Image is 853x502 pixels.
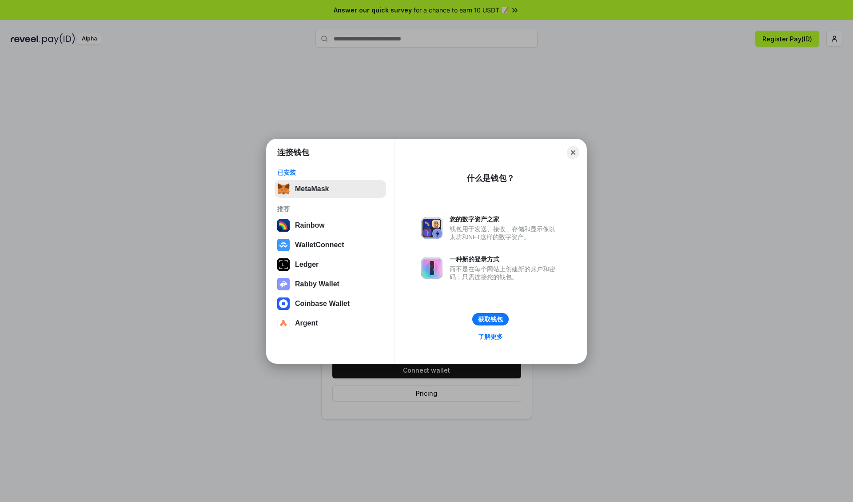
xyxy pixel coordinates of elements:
[295,241,344,249] div: WalletConnect
[277,278,290,290] img: svg+xml,%3Csvg%20xmlns%3D%22http%3A%2F%2Fwww.w3.org%2F2000%2Fsvg%22%20fill%3D%22none%22%20viewBox...
[473,331,508,342] a: 了解更多
[277,183,290,195] img: svg+xml,%3Csvg%20fill%3D%22none%22%20height%3D%2233%22%20viewBox%3D%220%200%2035%2033%22%20width%...
[295,185,329,193] div: MetaMask
[275,217,386,234] button: Rainbow
[275,295,386,313] button: Coinbase Wallet
[466,173,514,184] div: 什么是钱包？
[295,280,339,288] div: Rabby Wallet
[275,275,386,293] button: Rabby Wallet
[295,319,318,327] div: Argent
[450,215,560,223] div: 您的数字资产之家
[277,169,383,177] div: 已安装
[275,256,386,273] button: Ledger
[472,313,509,325] button: 获取钱包
[277,147,309,158] h1: 连接钱包
[478,315,503,323] div: 获取钱包
[450,255,560,263] div: 一种新的登录方式
[275,314,386,332] button: Argent
[295,261,319,269] div: Ledger
[275,180,386,198] button: MetaMask
[277,317,290,329] img: svg+xml,%3Csvg%20width%3D%2228%22%20height%3D%2228%22%20viewBox%3D%220%200%2028%2028%22%20fill%3D...
[277,205,383,213] div: 推荐
[450,265,560,281] div: 而不是在每个网站上创建新的账户和密码，只需连接您的钱包。
[295,221,325,229] div: Rainbow
[275,236,386,254] button: WalletConnect
[277,258,290,271] img: svg+xml,%3Csvg%20xmlns%3D%22http%3A%2F%2Fwww.w3.org%2F2000%2Fsvg%22%20width%3D%2228%22%20height%3...
[277,297,290,310] img: svg+xml,%3Csvg%20width%3D%2228%22%20height%3D%2228%22%20viewBox%3D%220%200%2028%2028%22%20fill%3D...
[450,225,560,241] div: 钱包用于发送、接收、存储和显示像以太坊和NFT这样的数字资产。
[277,219,290,232] img: svg+xml,%3Csvg%20width%3D%22120%22%20height%3D%22120%22%20viewBox%3D%220%200%20120%20120%22%20fil...
[421,257,442,279] img: svg+xml,%3Csvg%20xmlns%3D%22http%3A%2F%2Fwww.w3.org%2F2000%2Fsvg%22%20fill%3D%22none%22%20viewBox...
[421,217,442,239] img: svg+xml,%3Csvg%20xmlns%3D%22http%3A%2F%2Fwww.w3.org%2F2000%2Fsvg%22%20fill%3D%22none%22%20viewBox...
[567,146,579,159] button: Close
[277,239,290,251] img: svg+xml,%3Csvg%20width%3D%2228%22%20height%3D%2228%22%20viewBox%3D%220%200%2028%2028%22%20fill%3D...
[295,300,350,308] div: Coinbase Wallet
[478,333,503,341] div: 了解更多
